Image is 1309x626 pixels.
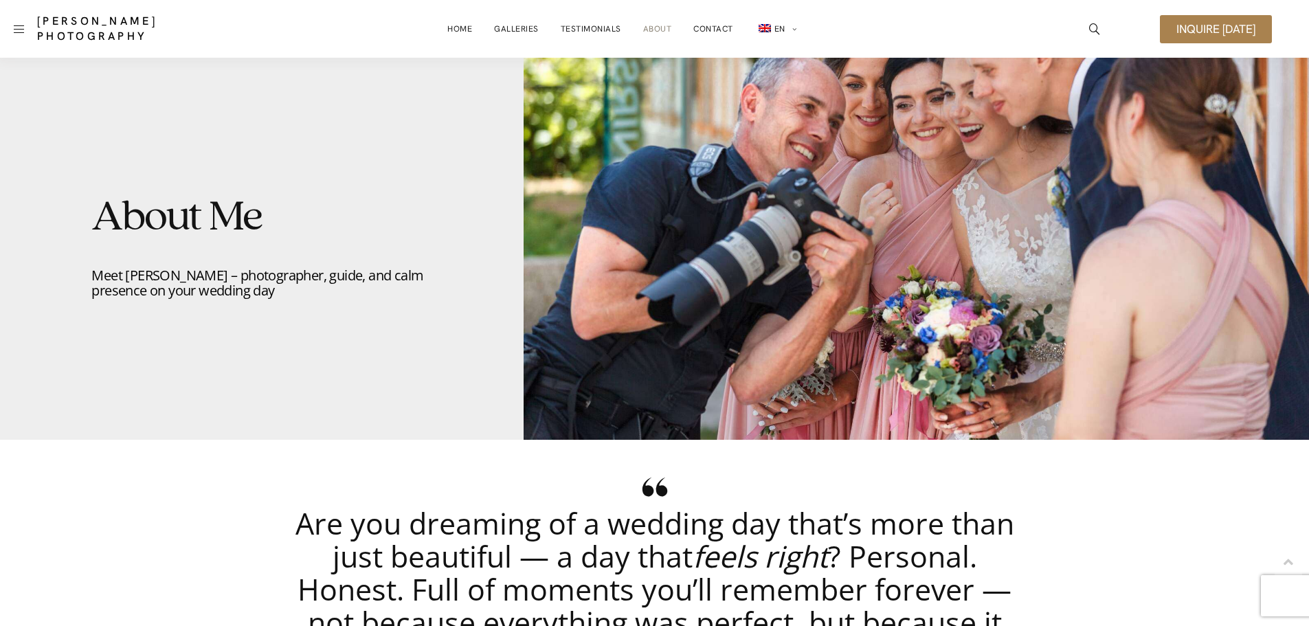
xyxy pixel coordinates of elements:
a: en_GBEN [755,15,797,43]
span: Inquire [DATE] [1176,23,1255,35]
span: EN [774,23,785,34]
a: About [643,15,672,43]
a: Inquire [DATE] [1160,15,1272,43]
em: feels right [693,536,828,577]
a: Home [447,15,472,43]
h1: About Me [91,199,432,236]
a: Contact [693,15,733,43]
a: icon-magnifying-glass34 [1082,16,1107,41]
a: [PERSON_NAME] Photography [37,14,259,44]
a: Galleries [494,15,539,43]
img: EN [759,24,771,32]
p: Meet [PERSON_NAME] – photographer, guide, and calm presence on your wedding day [91,268,432,298]
a: Testimonials [561,15,621,43]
